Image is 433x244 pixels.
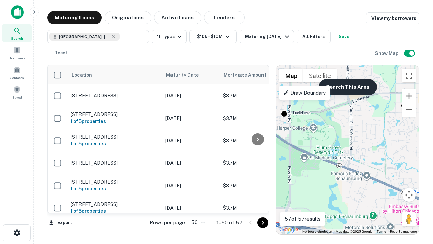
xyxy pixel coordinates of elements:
[71,118,159,125] h6: 1 of 5 properties
[71,160,159,166] p: [STREET_ADDRESS]
[336,230,372,233] span: Map data ©2025 Google
[319,79,377,95] button: Search This Area
[257,217,268,228] button: Go to next page
[284,215,321,223] p: 57 of 57 results
[152,30,187,43] button: 11 Types
[71,179,159,185] p: [STREET_ADDRESS]
[224,71,275,79] span: Mortgage Amount
[278,225,300,234] a: Open this area in Google Maps (opens a new window)
[10,75,24,80] span: Contacts
[50,46,72,60] button: Reset
[47,11,102,24] button: Maturing Loans
[377,230,386,233] a: Terms (opens in new tab)
[9,55,25,61] span: Borrowers
[2,63,32,82] a: Contacts
[223,92,291,99] p: $3.7M
[189,30,237,43] button: $10k - $10M
[71,134,159,140] p: [STREET_ADDRESS]
[166,71,207,79] span: Maturity Date
[154,11,201,24] button: Active Loans
[223,182,291,189] p: $3.7M
[204,11,245,24] button: Lenders
[223,137,291,144] p: $3.7M
[71,140,159,147] h6: 1 of 5 properties
[375,49,400,57] h6: Show Map
[278,225,300,234] img: Google
[216,219,243,227] p: 1–50 of 57
[399,190,433,222] iframe: Chat Widget
[165,115,216,122] p: [DATE]
[240,30,294,43] button: Maturing [DATE]
[390,230,417,233] a: Report a map error
[71,201,159,207] p: [STREET_ADDRESS]
[333,30,355,43] button: Save your search to get updates of matches that match your search criteria.
[67,65,162,84] th: Location
[223,115,291,122] p: $3.7M
[223,204,291,212] p: $3.7M
[165,137,216,144] p: [DATE]
[279,69,303,82] button: Show street map
[302,229,332,234] button: Keyboard shortcuts
[2,44,32,62] a: Borrowers
[71,71,92,79] span: Location
[223,159,291,167] p: $3.7M
[276,65,419,234] div: 0 0
[366,12,419,24] a: View my borrowers
[402,89,416,103] button: Zoom in
[297,30,331,43] button: All Filters
[402,69,416,82] button: Toggle fullscreen view
[71,185,159,192] h6: 1 of 5 properties
[12,95,22,100] span: Saved
[165,204,216,212] p: [DATE]
[71,111,159,117] p: [STREET_ADDRESS]
[71,207,159,215] h6: 1 of 5 properties
[189,218,206,227] div: 50
[283,89,326,97] p: Draw Boundary
[11,36,23,41] span: Search
[220,65,294,84] th: Mortgage Amount
[2,83,32,101] a: Saved
[165,182,216,189] p: [DATE]
[59,34,110,40] span: [GEOGRAPHIC_DATA], [GEOGRAPHIC_DATA]
[245,33,291,41] div: Maturing [DATE]
[303,69,337,82] button: Show satellite imagery
[162,65,220,84] th: Maturity Date
[2,24,32,42] a: Search
[165,159,216,167] p: [DATE]
[71,93,159,99] p: [STREET_ADDRESS]
[402,103,416,117] button: Zoom out
[402,188,416,202] button: Map camera controls
[11,5,24,19] img: capitalize-icon.png
[47,218,74,228] button: Export
[105,11,151,24] button: Originations
[150,219,186,227] p: Rows per page:
[165,92,216,99] p: [DATE]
